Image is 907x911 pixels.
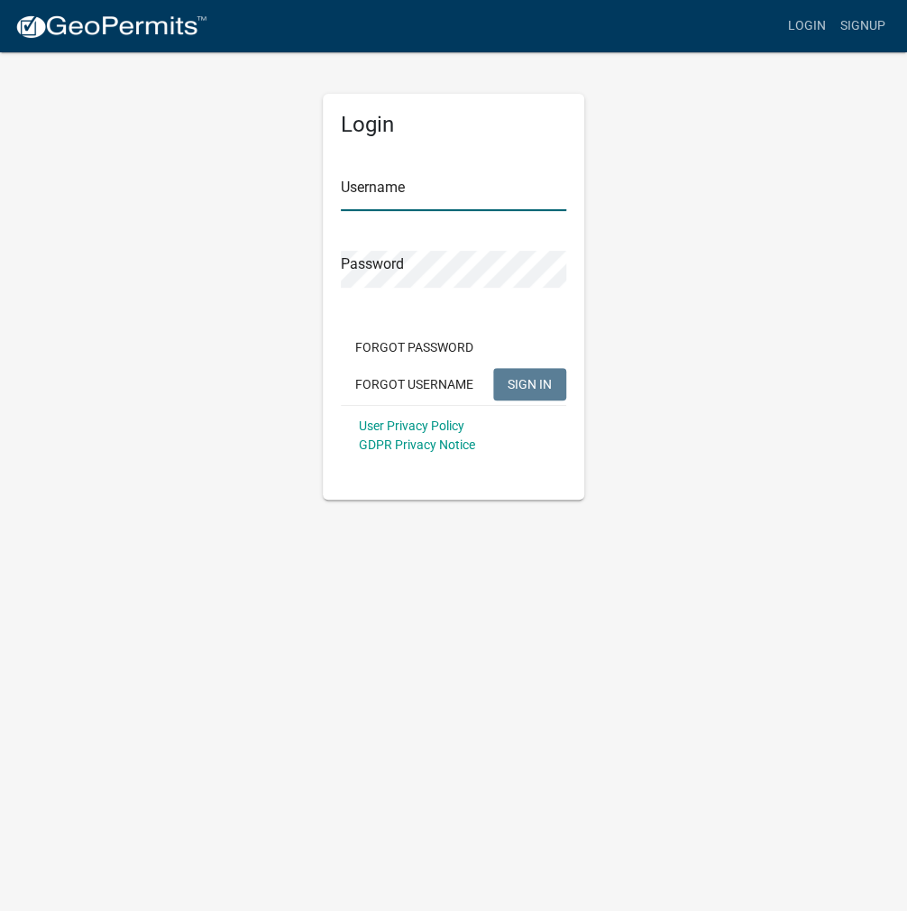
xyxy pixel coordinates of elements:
span: SIGN IN [508,376,552,391]
a: User Privacy Policy [359,419,464,433]
button: Forgot Username [341,368,488,400]
a: Login [781,9,833,43]
a: GDPR Privacy Notice [359,437,475,452]
a: Signup [833,9,893,43]
button: SIGN IN [493,368,566,400]
button: Forgot Password [341,331,488,363]
h5: Login [341,112,566,138]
